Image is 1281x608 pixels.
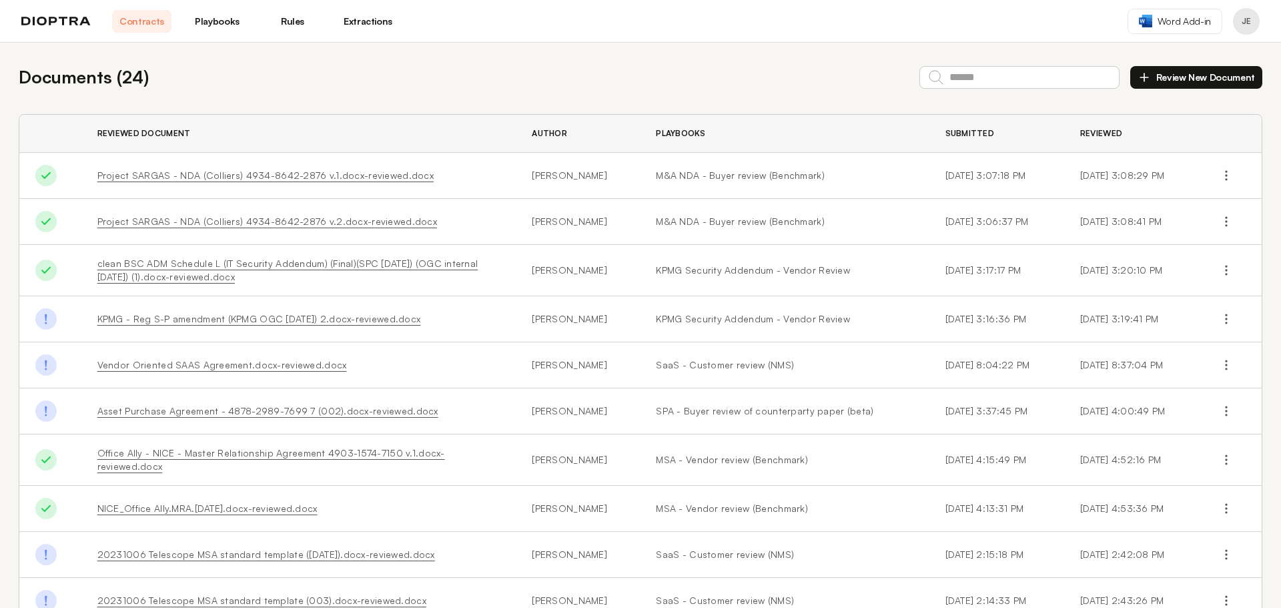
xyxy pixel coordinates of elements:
[97,359,347,370] a: Vendor Oriented SAAS Agreement.docx-reviewed.docx
[516,434,640,486] td: [PERSON_NAME]
[97,405,438,416] a: Asset Purchase Agreement - 4878-2989-7699 7 (002).docx-reviewed.docx
[656,312,913,326] a: KPMG Security Addendum - Vendor Review
[516,342,640,388] td: [PERSON_NAME]
[19,64,149,90] h2: Documents ( 24 )
[97,313,421,324] a: KPMG - Reg S-P amendment (KPMG OGC [DATE]) 2.docx-reviewed.docx
[656,594,913,607] a: SaaS - Customer review (NMS)
[1064,532,1200,578] td: [DATE] 2:42:08 PM
[1128,9,1222,34] a: Word Add-in
[656,215,913,228] a: M&A NDA - Buyer review (Benchmark)
[1064,245,1200,296] td: [DATE] 3:20:10 PM
[656,502,913,515] a: MSA - Vendor review (Benchmark)
[516,388,640,434] td: [PERSON_NAME]
[516,245,640,296] td: [PERSON_NAME]
[656,264,913,277] a: KPMG Security Addendum - Vendor Review
[1064,434,1200,486] td: [DATE] 4:52:16 PM
[35,354,57,376] img: Done
[656,404,913,418] a: SPA - Buyer review of counterparty paper (beta)
[1064,388,1200,434] td: [DATE] 4:00:49 PM
[338,10,398,33] a: Extractions
[656,169,913,182] a: M&A NDA - Buyer review (Benchmark)
[35,308,57,330] img: Done
[1064,296,1200,342] td: [DATE] 3:19:41 PM
[97,216,437,227] a: Project SARGAS - NDA (Colliers) 4934-8642-2876 v.2.docx-reviewed.docx
[97,258,478,282] a: clean BSC ADM Schedule L (IT Security Addendum) (Final)(SPC [DATE]) (OGC internal [DATE]) (1).doc...
[656,548,913,561] a: SaaS - Customer review (NMS)
[929,434,1064,486] td: [DATE] 4:15:49 PM
[1233,8,1260,35] button: Profile menu
[35,449,57,471] img: Done
[263,10,322,33] a: Rules
[97,447,445,472] a: Office Ally - NICE - Master Relationship Agreement 4903-1574-7150 v.1.docx-reviewed.docx
[1064,199,1200,245] td: [DATE] 3:08:41 PM
[35,260,57,281] img: Done
[21,17,91,26] img: logo
[112,10,171,33] a: Contracts
[35,400,57,422] img: Done
[929,296,1064,342] td: [DATE] 3:16:36 PM
[516,296,640,342] td: [PERSON_NAME]
[929,245,1064,296] td: [DATE] 3:17:17 PM
[187,10,247,33] a: Playbooks
[516,532,640,578] td: [PERSON_NAME]
[97,503,318,514] a: NICE_Office Ally.MRA.[DATE].docx-reviewed.docx
[1064,153,1200,199] td: [DATE] 3:08:29 PM
[1064,486,1200,532] td: [DATE] 4:53:36 PM
[929,486,1064,532] td: [DATE] 4:13:31 PM
[640,115,929,153] th: Playbooks
[1139,15,1152,27] img: word
[35,165,57,186] img: Done
[1130,66,1262,89] button: Review New Document
[929,532,1064,578] td: [DATE] 2:15:18 PM
[97,549,435,560] a: 20231006 Telescope MSA standard template ([DATE]).docx-reviewed.docx
[929,388,1064,434] td: [DATE] 3:37:45 PM
[1064,342,1200,388] td: [DATE] 8:37:04 PM
[929,115,1064,153] th: Submitted
[1064,115,1200,153] th: Reviewed
[35,544,57,565] img: Done
[516,486,640,532] td: [PERSON_NAME]
[81,115,516,153] th: Reviewed Document
[929,153,1064,199] td: [DATE] 3:07:18 PM
[516,199,640,245] td: [PERSON_NAME]
[1158,15,1211,28] span: Word Add-in
[97,170,434,181] a: Project SARGAS - NDA (Colliers) 4934-8642-2876 v.1.docx-reviewed.docx
[97,595,426,606] a: 20231006 Telescope MSA standard template (003).docx-reviewed.docx
[656,358,913,372] a: SaaS - Customer review (NMS)
[35,211,57,232] img: Done
[656,453,913,467] a: MSA - Vendor review (Benchmark)
[929,342,1064,388] td: [DATE] 8:04:22 PM
[35,498,57,519] img: Done
[516,115,640,153] th: Author
[516,153,640,199] td: [PERSON_NAME]
[929,199,1064,245] td: [DATE] 3:06:37 PM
